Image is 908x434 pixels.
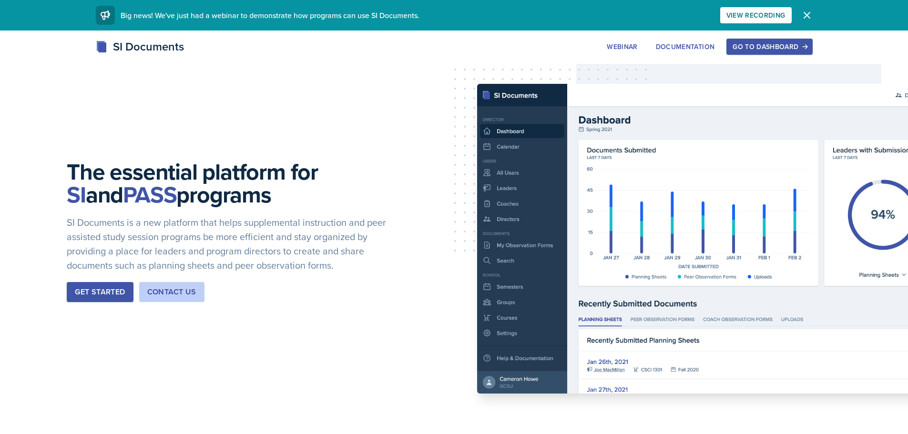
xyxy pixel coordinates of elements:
span: Big news! We've just had a webinar to demonstrate how programs can use SI Documents. [121,10,419,20]
div: Webinar [607,43,637,50]
div: Go to Dashboard [733,43,806,50]
button: Webinar [601,39,643,55]
div: Documentation [656,43,715,50]
div: View Recording [726,11,786,19]
button: Get Started [67,282,133,302]
div: Contact Us [147,286,196,298]
button: Contact Us [139,282,204,302]
button: View Recording [720,7,792,23]
div: Get Started [75,286,125,298]
button: Go to Dashboard [726,39,812,55]
button: Documentation [650,39,721,55]
div: SI Documents [96,38,184,55]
